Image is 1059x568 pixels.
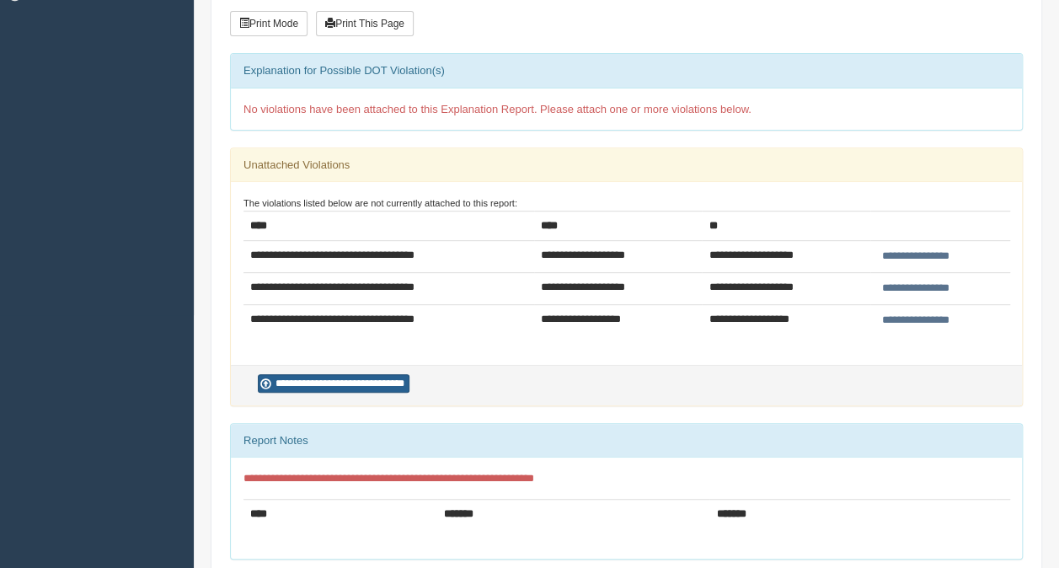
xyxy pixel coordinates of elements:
[231,424,1022,458] div: Report Notes
[243,198,517,208] small: The violations listed below are not currently attached to this report:
[243,103,751,115] span: No violations have been attached to this Explanation Report. Please attach one or more violations...
[231,54,1022,88] div: Explanation for Possible DOT Violation(s)
[316,11,414,36] button: Print This Page
[230,11,308,36] button: Print Mode
[231,148,1022,182] div: Unattached Violations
